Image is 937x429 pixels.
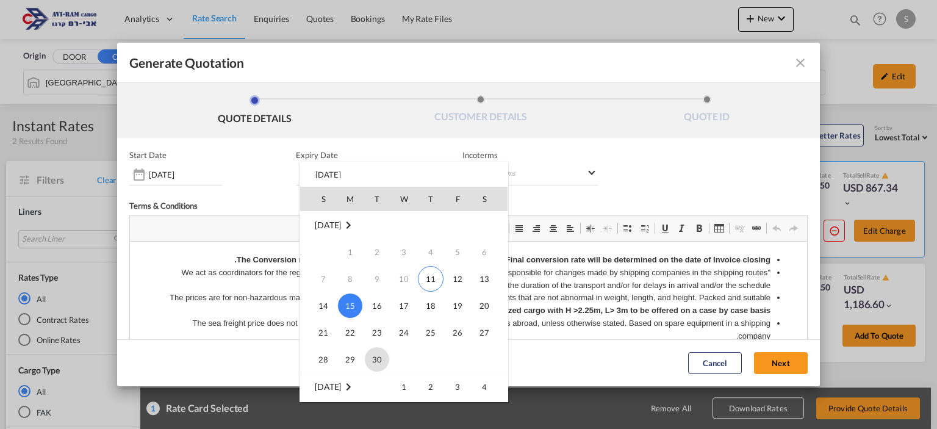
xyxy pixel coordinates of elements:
tr: Week 1 [300,239,508,265]
td: Monday September 1 2025 [337,239,364,265]
span: [DATE] [315,381,341,392]
span: 26 [445,320,470,345]
th: M [337,187,364,211]
td: Tuesday September 9 2025 [364,265,390,292]
tr: Week 4 [300,319,508,346]
tr: Week 2 [300,265,508,292]
span: 30 [365,347,389,372]
span: 18 [418,294,443,318]
span: 1 [392,375,416,399]
li: The sea freight price does not include land freight expenses abroad and/or other expenses abroad,... [37,76,641,101]
span: 20 [472,294,497,318]
span: 4 [472,375,497,399]
td: Saturday September 6 2025 [471,239,508,265]
td: Thursday September 18 2025 [417,292,444,319]
span: 23 [365,320,389,345]
td: Tuesday September 16 2025 [364,292,390,319]
td: Wednesday September 10 2025 [390,265,417,292]
td: Monday September 29 2025 [337,346,364,373]
td: Friday September 19 2025 [444,292,471,319]
span: 21 [311,320,336,345]
strong: Oversized cargo with H >2.25m, L> 3m to be offered on a case by case basis [354,64,641,73]
td: Thursday October 2 2025 [417,373,444,401]
td: Wednesday September 24 2025 [390,319,417,346]
strong: The Conversion rate in the price quote is for the date of the quote only. Final conversion rate w... [104,13,641,23]
span: 27 [472,320,497,345]
td: Sunday September 7 2025 [300,265,337,292]
td: Tuesday September 30 2025 [364,346,390,373]
tr: Week 1 [300,373,508,401]
td: Saturday October 4 2025 [471,373,508,401]
span: 24 [392,320,416,345]
li: The prices are for non-hazardous materials (unless otherwise stated), the prices refer to shipmen... [37,50,641,76]
td: Friday September 26 2025 [444,319,471,346]
span: 16 [365,294,389,318]
span: 14 [311,294,336,318]
span: 2 [418,375,443,399]
td: September 2025 [300,212,508,239]
th: T [417,187,444,211]
th: W [390,187,417,211]
li: "We act as coordinators for the regulation of international shipping and therefore we are not res... [37,25,641,51]
span: 17 [392,294,416,318]
td: October 2025 [300,373,390,401]
span: 3 [445,375,470,399]
span: 25 [418,320,443,345]
td: Friday September 12 2025 [444,265,471,292]
td: Monday September 15 2025 [337,292,364,319]
li: The sea transport prices are subject to the prices of the shipping companies and may change accor... [37,101,641,114]
td: Wednesday September 17 2025 [390,292,417,319]
span: 29 [338,347,362,372]
tr: Week 5 [300,346,508,373]
tr: Week undefined [300,212,508,239]
th: S [471,187,508,211]
td: Sunday September 21 2025 [300,319,337,346]
md-calendar: Calendar [300,187,508,402]
td: Wednesday September 3 2025 [390,239,417,265]
th: S [300,187,337,211]
span: 19 [445,294,470,318]
td: Friday October 3 2025 [444,373,471,401]
span: 28 [311,347,336,372]
td: Tuesday September 23 2025 [364,319,390,346]
td: Monday September 8 2025 [337,265,364,292]
span: 11 [418,266,443,292]
td: Sunday September 28 2025 [300,346,337,373]
th: F [444,187,471,211]
td: Thursday September 4 2025 [417,239,444,265]
span: 13 [472,267,497,291]
span: 12 [445,267,470,291]
td: Monday September 22 2025 [337,319,364,346]
td: Wednesday October 1 2025 [390,373,417,401]
th: T [364,187,390,211]
span: [DATE] [315,220,341,230]
td: Saturday September 20 2025 [471,292,508,319]
li: Full containersFCL(dry containers), empties must be returned to the shipping company according to... [37,114,641,139]
td: Sunday September 14 2025 [300,292,337,319]
td: Saturday September 27 2025 [471,319,508,346]
td: Thursday September 11 2025 [417,265,444,292]
td: Thursday September 25 2025 [417,319,444,346]
td: Friday September 5 2025 [444,239,471,265]
td: Saturday September 13 2025 [471,265,508,292]
tr: Week 3 [300,292,508,319]
span: 15 [338,294,362,318]
span: 22 [338,320,362,345]
td: Tuesday September 2 2025 [364,239,390,265]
